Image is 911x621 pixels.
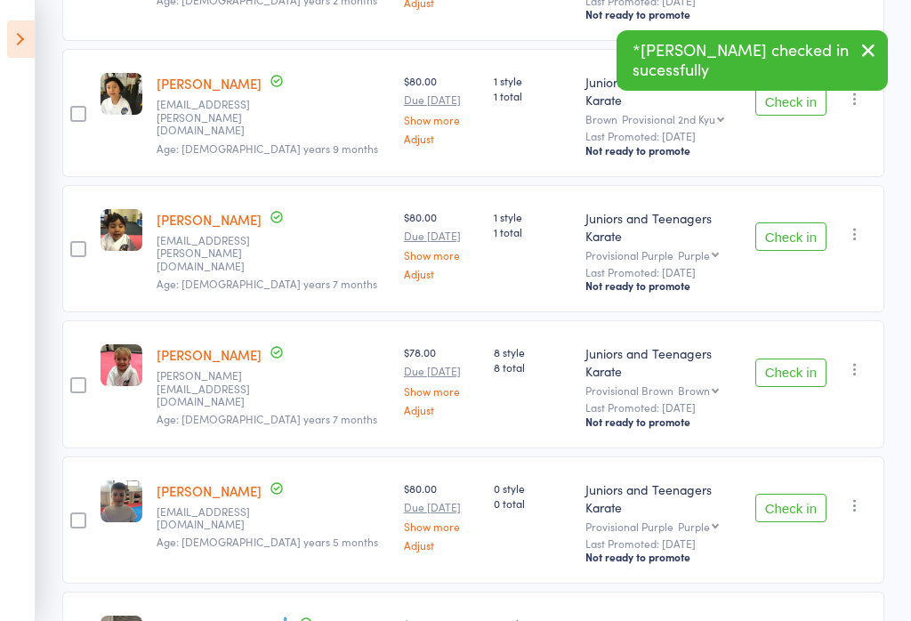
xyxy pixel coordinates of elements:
a: Adjust [404,268,480,279]
span: 8 style [494,344,571,359]
span: Age: [DEMOGRAPHIC_DATA] years 9 months [157,141,378,156]
div: *[PERSON_NAME] checked in sucessfully [617,30,888,91]
div: Purple [678,249,710,261]
a: Show more [404,249,480,261]
img: image1730181264.png [101,480,142,522]
div: Brown [585,113,740,125]
a: Adjust [404,133,480,144]
div: Not ready to promote [585,415,740,429]
button: Check in [755,87,826,116]
div: Provisional Brown [585,384,740,396]
small: Due [DATE] [404,230,480,242]
div: $80.00 [404,73,480,143]
small: Last Promoted: [DATE] [585,537,740,550]
div: $80.00 [404,209,480,279]
span: 1 style [494,209,571,224]
div: Provisional 2nd Kyu [622,113,715,125]
div: Brown [678,384,710,396]
img: image1639173653.png [101,73,142,115]
img: image1657694293.png [101,344,142,386]
div: Not ready to promote [585,278,740,293]
span: 0 total [494,496,571,511]
button: Check in [755,359,826,387]
a: [PERSON_NAME] [157,74,262,93]
div: Juniors and Teenagers Karate [585,209,740,245]
span: 1 total [494,88,571,103]
div: Purple [678,520,710,532]
div: Provisional Purple [585,249,740,261]
small: Last Promoted: [DATE] [585,401,740,414]
small: Due [DATE] [404,93,480,106]
a: Show more [404,114,480,125]
span: Age: [DEMOGRAPHIC_DATA] years 7 months [157,276,377,291]
div: Juniors and Teenagers Karate [585,344,740,380]
span: Age: [DEMOGRAPHIC_DATA] years 5 months [157,534,378,549]
div: $80.00 [404,480,480,551]
a: Show more [404,385,480,397]
small: gin.nguyen@hotmail.com [157,98,272,136]
a: Adjust [404,539,480,551]
small: gin.nguyen@hotmail.com [157,234,272,272]
a: [PERSON_NAME] [157,210,262,229]
span: Age: [DEMOGRAPHIC_DATA] years 7 months [157,411,377,426]
small: Last Promoted: [DATE] [585,130,740,142]
div: $78.00 [404,344,480,415]
span: 0 style [494,480,571,496]
div: Not ready to promote [585,7,740,21]
small: Last Promoted: [DATE] [585,266,740,278]
div: Juniors and Teenagers Karate [585,480,740,516]
small: danny@tdkcivil.com.au [157,369,272,407]
button: Check in [755,222,826,251]
a: [PERSON_NAME] [157,481,262,500]
span: 8 total [494,359,571,375]
button: Check in [755,494,826,522]
a: Show more [404,520,480,532]
span: 1 style [494,73,571,88]
small: Due [DATE] [404,365,480,377]
img: image1621922225.png [101,209,142,251]
span: 1 total [494,224,571,239]
small: Due [DATE] [404,501,480,513]
div: Not ready to promote [585,143,740,157]
a: [PERSON_NAME] [157,345,262,364]
div: Juniors and Teenagers Karate [585,73,740,109]
div: Provisional Purple [585,520,740,532]
a: Adjust [404,404,480,415]
small: sarahmcdonnell8@gmail.com [157,505,272,531]
div: Not ready to promote [585,550,740,564]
